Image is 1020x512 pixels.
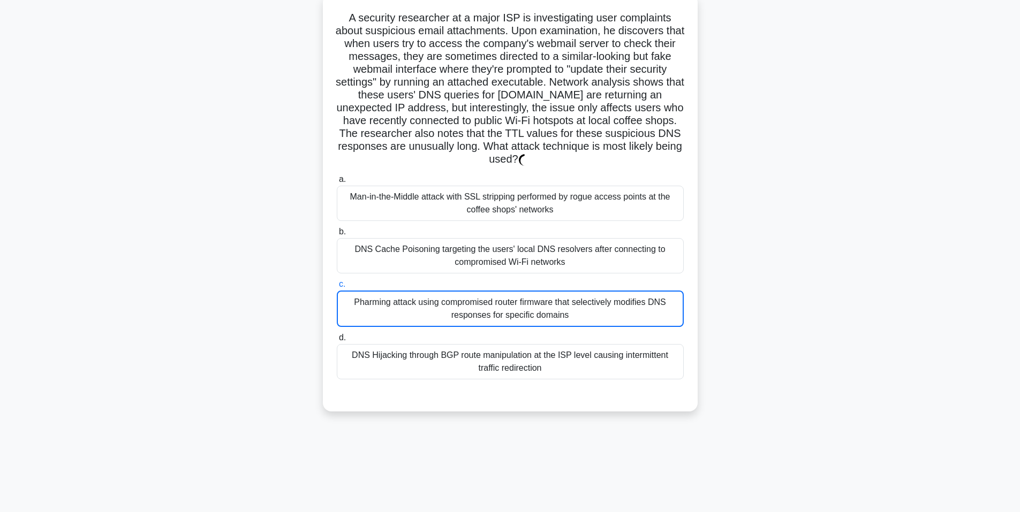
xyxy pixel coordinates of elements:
div: DNS Hijacking through BGP route manipulation at the ISP level causing intermittent traffic redire... [337,344,684,379]
div: Man-in-the-Middle attack with SSL stripping performed by rogue access points at the coffee shops'... [337,186,684,221]
div: Pharming attack using compromised router firmware that selectively modifies DNS responses for spe... [337,291,684,327]
div: DNS Cache Poisoning targeting the users' local DNS resolvers after connecting to compromised Wi-F... [337,238,684,273]
span: a. [339,174,346,184]
span: c. [339,279,345,288]
h5: A security researcher at a major ISP is investigating user complaints about suspicious email atta... [336,11,685,166]
span: b. [339,227,346,236]
span: d. [339,333,346,342]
